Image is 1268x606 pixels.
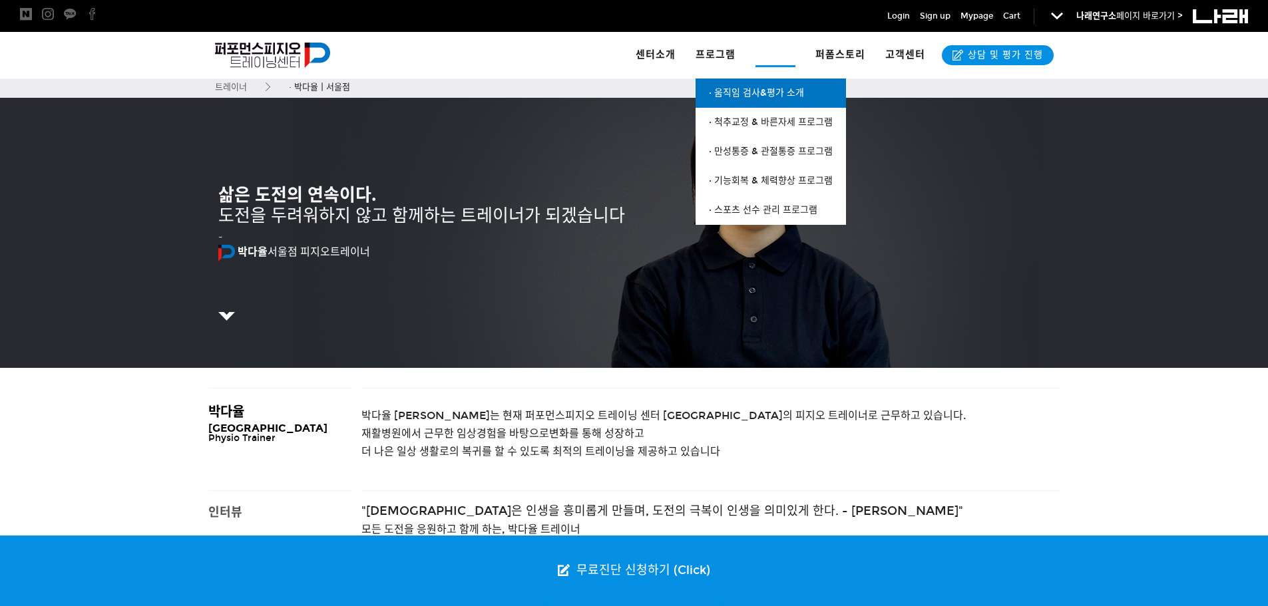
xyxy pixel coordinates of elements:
img: 5c68986d518ea.png [218,312,235,320]
span: 트레이너 [755,42,795,67]
span: 변화를 통해 성장하고 [549,427,644,440]
a: 센터소개 [626,32,686,78]
span: 더 나은 일상 생활로의 복귀를 할 수 있도록 최적의 트레이닝을 제공하고 있습니다 [361,445,720,458]
span: 서울점 피지오트레이너 [238,245,370,258]
strong: 박다율 [238,245,268,258]
span: 고객센터 [885,49,925,61]
strong: 삶은 도전의 연속이다. [218,184,376,206]
span: 도전을 두려워하지 않고 함께하는 트레이너가 되겠습니다 [218,206,625,226]
a: Sign up [920,9,951,23]
span: · 움직임 검사&평가 소개 [709,87,804,98]
a: 프로그램 [686,32,745,78]
strong: 나래연구소 [1076,11,1116,21]
a: 무료진단 신청하기 (Click) [544,535,724,606]
span: 상담 및 평가 진행 [964,49,1043,62]
a: 트레이너 [745,32,805,78]
a: · 기능회복 & 체력향상 프로그램 [696,166,846,196]
span: 인터뷰 [208,505,242,520]
span: 센터소개 [636,49,676,61]
span: · 척추교정 & 바른자세 프로그램 [709,116,833,128]
span: Physio Trainer [208,432,276,444]
span: - [218,231,222,242]
a: 퍼폼스토리 [805,32,875,78]
span: 모든 도전을 응원하고 함께 하는, 박다율 트레이너 [361,523,580,535]
a: · 박다율ㅣ서울점 [272,80,350,94]
a: Mypage [960,9,993,23]
span: [GEOGRAPHIC_DATA] [208,422,327,434]
span: · 기능회복 & 체력향상 프로그램 [709,175,833,186]
span: · 박다율ㅣ서울점 [289,82,350,92]
a: Login [887,9,910,23]
span: "[DEMOGRAPHIC_DATA]은 인생을 흥미롭게 만들며, 도전의 극복이 인생을 의미있게 한다. - [PERSON_NAME]" [361,504,963,518]
a: 상담 및 평가 진행 [942,45,1054,65]
a: Cart [1003,9,1020,23]
span: · 만성통증 & 관절통증 프로그램 [709,146,833,157]
a: 고객센터 [875,32,935,78]
span: 퍼폼스토리 [815,49,865,61]
a: 트레이너 [215,80,247,94]
a: · 척추교정 & 바른자세 프로그램 [696,108,846,137]
a: · 스포츠 선수 관리 프로그램 [696,196,846,225]
a: · 만성통증 & 관절통증 프로그램 [696,137,846,166]
img: 퍼포먼스피지오 심볼 로고 [218,245,235,261]
a: · 움직임 검사&평가 소개 [696,78,846,108]
span: 박다율 [208,404,244,420]
span: · 스포츠 선수 관리 프로그램 [709,204,817,216]
span: 박다율 [PERSON_NAME]는 현재 퍼포먼스피지오 트레이닝 센터 [GEOGRAPHIC_DATA]의 피지오 트레이너로 근무하고 있습니다. [361,409,966,422]
a: 나래연구소페이지 바로가기 > [1076,11,1183,21]
span: 재활병원에서 근무한 임상경험을 바탕으로 [361,427,549,440]
span: 프로그램 [696,49,736,61]
span: 트레이너 [215,82,247,92]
